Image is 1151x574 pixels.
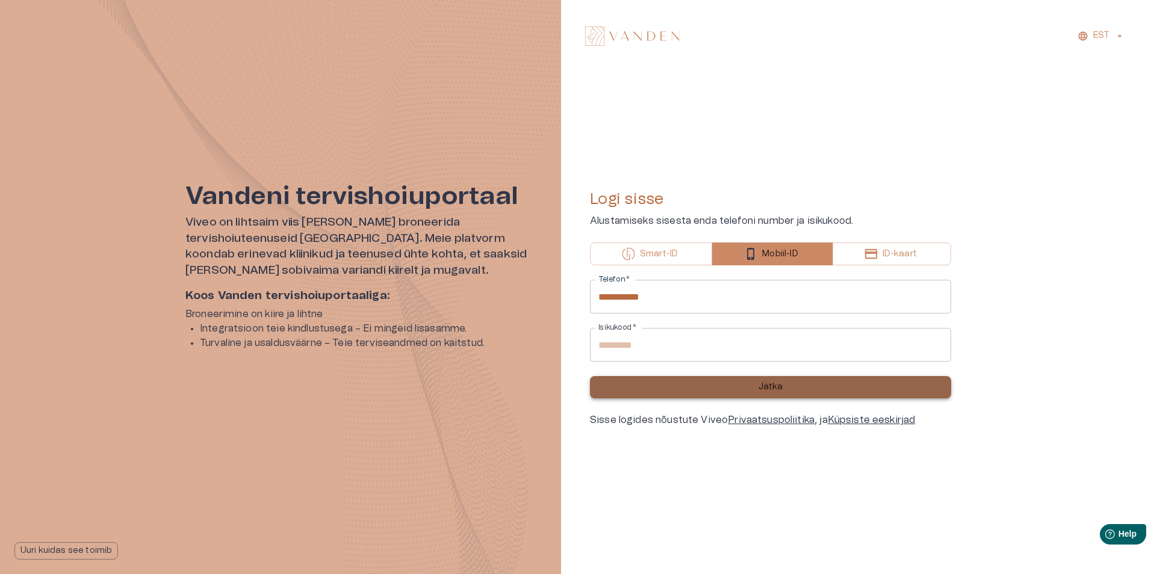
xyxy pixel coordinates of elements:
button: EST [1076,27,1127,45]
p: Smart-ID [640,248,678,261]
label: Telefon [598,274,630,285]
button: Uuri kuidas see toimib [14,542,118,560]
p: Jätka [759,381,783,393]
button: Jätka [590,376,951,398]
button: ID-kaart [833,242,951,265]
p: Uuri kuidas see toimib [20,545,112,557]
a: Küpsiste eeskirjad [828,415,916,425]
iframe: Help widget launcher [1057,519,1151,553]
a: Privaatsuspoliitika [728,415,814,425]
img: Vanden logo [585,26,680,46]
p: EST [1093,29,1109,42]
button: Smart-ID [590,242,712,265]
h4: Logi sisse [590,190,951,209]
button: Mobiil-ID [712,242,832,265]
p: Alustamiseks sisesta enda telefoni number ja isikukood. [590,214,951,228]
p: Mobiil-ID [762,248,798,261]
label: Isikukood [598,322,637,333]
p: ID-kaart [883,248,917,261]
div: Sisse logides nõustute Viveo , ja [590,413,951,427]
